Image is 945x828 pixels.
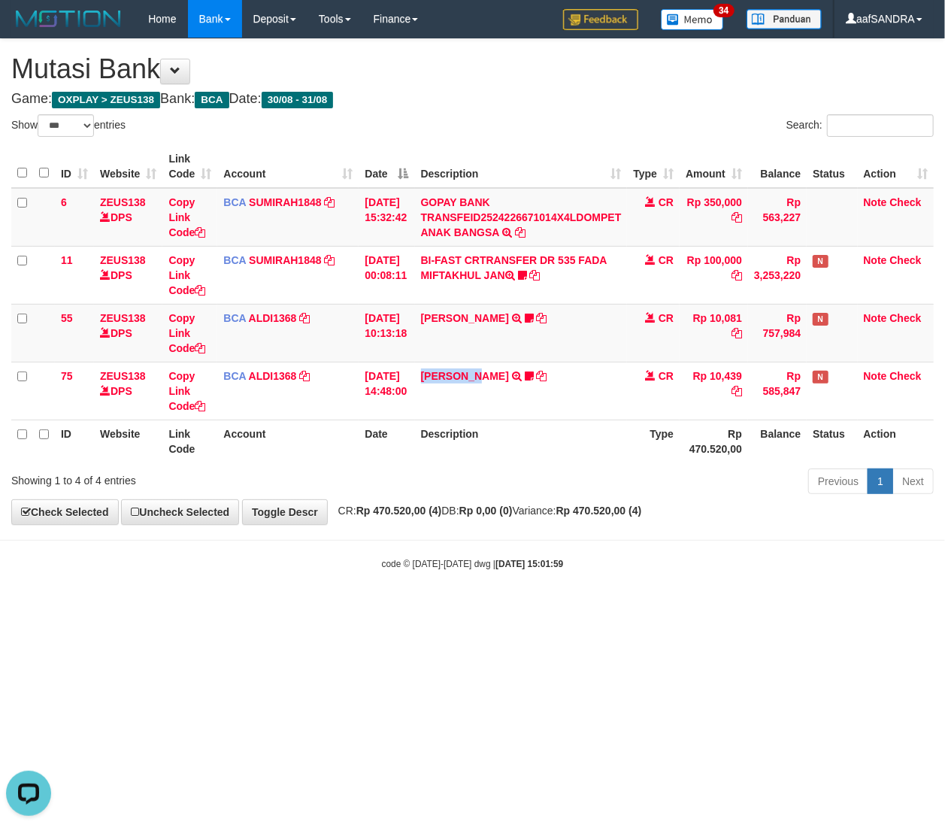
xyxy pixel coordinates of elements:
label: Search: [786,114,934,137]
label: Show entries [11,114,126,137]
td: Rp 563,227 [748,188,807,247]
th: Status [807,420,857,463]
a: Copy ALDI1368 to clipboard [299,370,310,382]
a: Check [890,370,922,382]
a: ZEUS138 [100,312,146,324]
th: Account [217,420,359,463]
a: Previous [808,469,868,494]
th: Type [627,420,680,463]
a: Copy NELIN KARLIN to clipboard [537,370,547,382]
span: BCA [223,370,246,382]
span: 11 [61,254,73,266]
td: Rp 10,081 [680,304,748,362]
a: ZEUS138 [100,196,146,208]
span: OXPLAY > ZEUS138 [52,92,160,108]
span: BCA [195,92,229,108]
span: 34 [713,4,734,17]
th: Balance [748,420,807,463]
img: panduan.png [747,9,822,29]
th: Account: activate to sort column ascending [217,145,359,188]
th: Action: activate to sort column ascending [858,145,934,188]
strong: Rp 470.520,00 (4) [556,505,642,517]
a: ZEUS138 [100,370,146,382]
td: DPS [94,304,162,362]
a: Toggle Descr [242,499,328,525]
button: Open LiveChat chat widget [6,6,51,51]
img: Button%20Memo.svg [661,9,724,30]
a: Check [890,196,922,208]
a: [PERSON_NAME] [421,312,509,324]
span: BCA [223,254,246,266]
td: DPS [94,188,162,247]
span: Has Note [813,371,828,384]
th: Website [94,420,162,463]
span: BCA [223,312,246,324]
a: Copy GOPAY BANK TRANSFEID2524226671014X4LDOMPET ANAK BANGSA to clipboard [515,226,526,238]
th: Action [858,420,934,463]
a: ALDI1368 [249,370,297,382]
a: GOPAY BANK TRANSFEID2524226671014X4LDOMPET ANAK BANGSA [421,196,622,238]
td: Rp 757,984 [748,304,807,362]
th: Description: activate to sort column ascending [415,145,628,188]
a: Copy Link Code [168,370,205,412]
span: CR [659,196,674,208]
h4: Game: Bank: Date: [11,92,934,107]
th: ID: activate to sort column ascending [55,145,94,188]
span: CR [659,312,674,324]
span: 55 [61,312,73,324]
span: 6 [61,196,67,208]
span: Has Note [813,255,828,268]
td: DPS [94,362,162,420]
th: Amount: activate to sort column ascending [680,145,748,188]
th: Balance [748,145,807,188]
a: Check [890,312,922,324]
a: Copy BI-FAST CRTRANSFER DR 535 FADA MIFTAKHUL JAN to clipboard [530,269,541,281]
a: Copy Link Code [168,312,205,354]
span: CR [659,370,674,382]
td: DPS [94,246,162,304]
a: Uncheck Selected [121,499,239,525]
span: CR: DB: Variance: [331,505,642,517]
strong: Rp 470.520,00 (4) [356,505,442,517]
td: Rp 100,000 [680,246,748,304]
img: Feedback.jpg [563,9,638,30]
div: Showing 1 to 4 of 4 entries [11,467,383,488]
a: Note [864,312,887,324]
a: Copy Rp 350,000 to clipboard [731,211,742,223]
a: Copy Rp 10,081 to clipboard [731,327,742,339]
input: Search: [827,114,934,137]
a: Copy Rp 10,439 to clipboard [731,385,742,397]
a: Note [864,254,887,266]
img: MOTION_logo.png [11,8,126,30]
select: Showentries [38,114,94,137]
td: Rp 10,439 [680,362,748,420]
th: Link Code [162,420,217,463]
a: 1 [868,469,893,494]
a: Copy Link Code [168,254,205,296]
td: [DATE] 15:32:42 [359,188,414,247]
td: Rp 3,253,220 [748,246,807,304]
a: SUMIRAH1848 [249,196,321,208]
th: Website: activate to sort column ascending [94,145,162,188]
td: [DATE] 00:08:11 [359,246,414,304]
td: BI-FAST CRTRANSFER DR 535 FADA MIFTAKHUL JAN [415,246,628,304]
a: Copy Rp 100,000 to clipboard [731,269,742,281]
th: Link Code: activate to sort column ascending [162,145,217,188]
span: BCA [223,196,246,208]
a: Next [892,469,934,494]
th: Date [359,420,414,463]
a: ALDI1368 [249,312,297,324]
td: [DATE] 14:48:00 [359,362,414,420]
a: SUMIRAH1848 [249,254,321,266]
span: CR [659,254,674,266]
strong: Rp 0,00 (0) [459,505,513,517]
th: Status [807,145,857,188]
a: [PERSON_NAME] [421,370,509,382]
a: Copy FERLANDA EFRILIDIT to clipboard [537,312,547,324]
span: Has Note [813,313,828,326]
strong: [DATE] 15:01:59 [495,559,563,569]
a: Copy SUMIRAH1848 to clipboard [325,196,335,208]
small: code © [DATE]-[DATE] dwg | [382,559,564,569]
a: Copy ALDI1368 to clipboard [299,312,310,324]
h1: Mutasi Bank [11,54,934,84]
